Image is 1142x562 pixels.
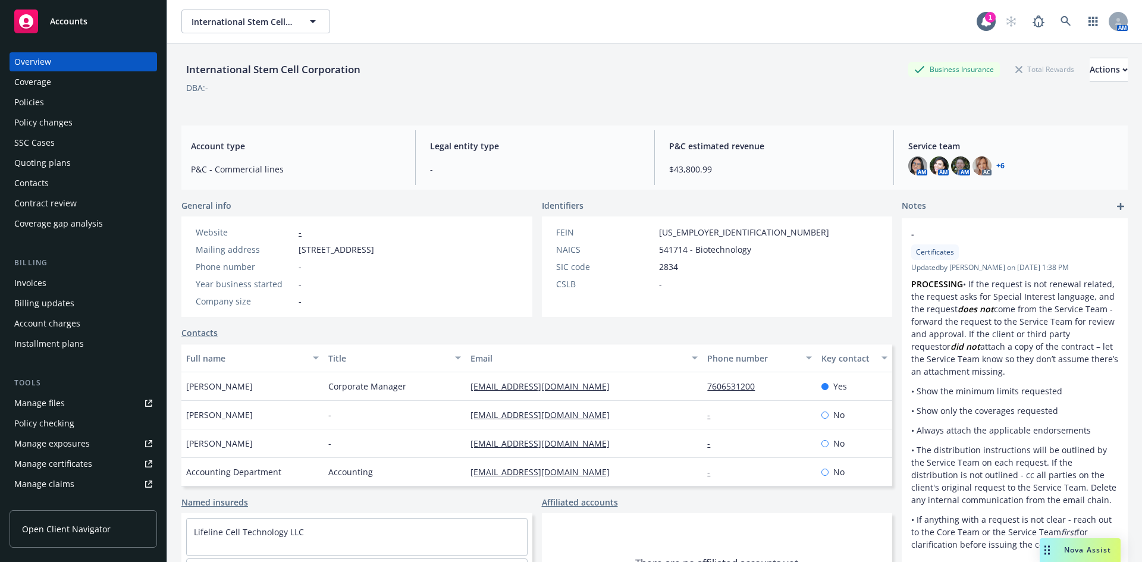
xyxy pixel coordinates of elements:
a: Switch app [1081,10,1105,33]
button: Email [466,344,702,372]
span: Accounting [328,466,373,478]
div: Coverage gap analysis [14,214,103,233]
span: Identifiers [542,199,583,212]
span: General info [181,199,231,212]
a: SSC Cases [10,133,157,152]
a: [EMAIL_ADDRESS][DOMAIN_NAME] [470,466,619,478]
a: Manage exposures [10,434,157,453]
p: • The distribution instructions will be outlined by the Service Team on each request. If the dist... [911,444,1118,506]
a: - [707,409,720,420]
div: Billing updates [14,294,74,313]
div: Quoting plans [14,153,71,172]
div: FEIN [556,226,654,238]
div: Business Insurance [908,62,1000,77]
a: Search [1054,10,1078,33]
span: Accounting Department [186,466,281,478]
div: Contract review [14,194,77,213]
div: Contacts [14,174,49,193]
a: 7606531200 [707,381,764,392]
em: does not [958,303,994,315]
a: Coverage [10,73,157,92]
a: Quoting plans [10,153,157,172]
span: P&C estimated revenue [669,140,879,152]
span: - [328,409,331,421]
div: Phone number [707,352,798,365]
span: P&C - Commercial lines [191,163,401,175]
div: Coverage [14,73,51,92]
p: • If the request is not renewal related, the request asks for Special Interest language, and the ... [911,278,1118,378]
a: Contract review [10,194,157,213]
span: - [430,163,640,175]
span: - [299,278,302,290]
span: [STREET_ADDRESS] [299,243,374,256]
button: Full name [181,344,324,372]
a: [EMAIL_ADDRESS][DOMAIN_NAME] [470,381,619,392]
span: International Stem Cell Corporation [192,15,294,28]
div: CSLB [556,278,654,290]
span: Notes [902,199,926,214]
div: Company size [196,295,294,307]
a: Contacts [181,326,218,339]
div: Manage claims [14,475,74,494]
img: photo [908,156,927,175]
div: Manage BORs [14,495,70,514]
div: Title [328,352,448,365]
a: Manage BORs [10,495,157,514]
span: Service team [908,140,1118,152]
span: No [833,466,845,478]
a: Manage certificates [10,454,157,473]
span: 2834 [659,260,678,273]
a: Policies [10,93,157,112]
a: Accounts [10,5,157,38]
a: +6 [996,162,1005,169]
span: Nova Assist [1064,545,1111,555]
p: • Always attach the applicable endorsements [911,424,1118,437]
div: Manage certificates [14,454,92,473]
img: photo [972,156,992,175]
div: Email [470,352,685,365]
span: [US_EMPLOYER_IDENTIFICATION_NUMBER] [659,226,829,238]
button: International Stem Cell Corporation [181,10,330,33]
span: [PERSON_NAME] [186,437,253,450]
span: - [911,228,1087,240]
div: NAICS [556,243,654,256]
div: Invoices [14,274,46,293]
p: • If anything with a request is not clear - reach out to the Core Team or the Service Team for cl... [911,513,1118,551]
a: Policy changes [10,113,157,132]
div: Phone number [196,260,294,273]
p: • Show the minimum limits requested [911,385,1118,397]
p: • Show only the coverages requested [911,404,1118,417]
span: Account type [191,140,401,152]
a: Manage files [10,394,157,413]
div: -CertificatesUpdatedby [PERSON_NAME] on [DATE] 1:38 PMPROCESSING• If the request is not renewal r... [902,218,1128,560]
a: Lifeline Cell Technology LLC [194,526,304,538]
div: Manage exposures [14,434,90,453]
span: - [299,295,302,307]
img: photo [951,156,970,175]
button: Actions [1090,58,1128,81]
div: International Stem Cell Corporation [181,62,365,77]
span: Certificates [916,247,954,258]
button: Phone number [702,344,816,372]
span: - [659,278,662,290]
div: Billing [10,257,157,269]
div: DBA: - [186,81,208,94]
a: Affiliated accounts [542,496,618,508]
button: Nova Assist [1040,538,1121,562]
div: Drag to move [1040,538,1055,562]
div: Installment plans [14,334,84,353]
a: Installment plans [10,334,157,353]
div: Mailing address [196,243,294,256]
span: [PERSON_NAME] [186,409,253,421]
div: SIC code [556,260,654,273]
a: [EMAIL_ADDRESS][DOMAIN_NAME] [470,438,619,449]
div: Website [196,226,294,238]
div: Tools [10,377,157,389]
a: [EMAIL_ADDRESS][DOMAIN_NAME] [470,409,619,420]
a: - [299,227,302,238]
button: Title [324,344,466,372]
a: Report a Bug [1027,10,1050,33]
a: - [707,466,720,478]
a: Invoices [10,274,157,293]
